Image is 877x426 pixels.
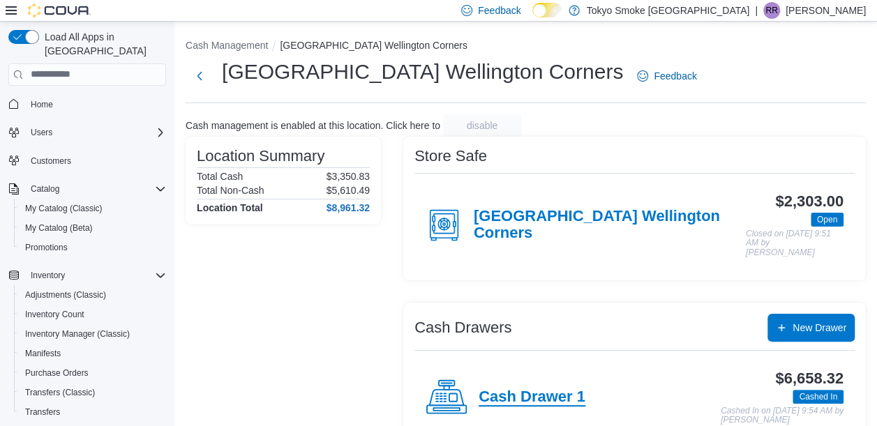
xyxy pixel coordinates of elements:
span: Catalog [31,183,59,195]
button: Promotions [14,238,172,257]
button: Cash Management [186,40,268,51]
p: $5,610.49 [327,185,370,196]
h3: $6,658.32 [775,370,844,387]
h1: [GEOGRAPHIC_DATA] Wellington Corners [222,58,623,86]
span: Load All Apps in [GEOGRAPHIC_DATA] [39,30,166,58]
button: Inventory [3,266,172,285]
p: [PERSON_NAME] [786,2,866,19]
span: Users [25,124,166,141]
button: Transfers (Classic) [14,383,172,402]
a: Inventory Count [20,306,90,323]
a: Transfers (Classic) [20,384,100,401]
h4: $8,961.32 [327,202,370,213]
span: Promotions [20,239,166,256]
span: Transfers (Classic) [25,387,95,398]
span: Catalog [25,181,166,197]
span: Inventory Manager (Classic) [20,326,166,342]
p: Closed on [DATE] 9:51 AM by [PERSON_NAME] [746,229,844,258]
button: Manifests [14,344,172,363]
span: Inventory [31,270,65,281]
a: Promotions [20,239,73,256]
nav: An example of EuiBreadcrumbs [186,38,866,55]
span: Users [31,127,52,138]
button: [GEOGRAPHIC_DATA] Wellington Corners [280,40,467,51]
p: Cashed In on [DATE] 9:54 AM by [PERSON_NAME] [721,406,844,425]
p: Cash management is enabled at this location. Click here to [186,120,440,131]
h3: Store Safe [414,148,487,165]
button: Purchase Orders [14,363,172,383]
span: Promotions [25,242,68,253]
a: Transfers [20,404,66,420]
span: Cashed In [793,390,844,404]
span: Open [811,213,844,227]
span: Customers [25,152,166,169]
span: My Catalog (Beta) [20,220,166,236]
h3: Cash Drawers [414,319,511,336]
button: New Drawer [767,314,855,342]
a: Inventory Manager (Classic) [20,326,135,342]
span: Cashed In [799,390,837,403]
a: Home [25,96,59,113]
a: Manifests [20,345,66,362]
span: Dark Mode [532,17,533,18]
span: RR [765,2,777,19]
span: Inventory [25,267,166,284]
button: Transfers [14,402,172,422]
span: Home [25,96,166,113]
button: Inventory Manager (Classic) [14,324,172,344]
span: Inventory Count [25,309,84,320]
a: My Catalog (Beta) [20,220,98,236]
span: Transfers [25,406,60,418]
p: $3,350.83 [327,171,370,182]
h3: $2,303.00 [775,193,844,210]
span: Manifests [25,348,61,359]
span: Adjustments (Classic) [25,289,106,301]
a: Feedback [631,62,702,90]
a: Purchase Orders [20,365,94,381]
a: Customers [25,153,77,169]
a: My Catalog (Classic) [20,200,108,217]
input: Dark Mode [532,3,562,17]
button: Adjustments (Classic) [14,285,172,305]
span: Transfers [20,404,166,420]
button: Inventory [25,267,70,284]
span: My Catalog (Classic) [25,203,103,214]
span: Adjustments (Classic) [20,287,166,303]
button: Users [3,123,172,142]
div: Ryan Ridsdale [763,2,780,19]
h4: [GEOGRAPHIC_DATA] Wellington Corners [474,208,746,243]
button: Inventory Count [14,305,172,324]
button: disable [443,114,521,137]
img: Cova [28,3,91,17]
span: My Catalog (Classic) [20,200,166,217]
span: Manifests [20,345,166,362]
button: Home [3,94,172,114]
button: Catalog [3,179,172,199]
h6: Total Cash [197,171,243,182]
span: Transfers (Classic) [20,384,166,401]
h4: Cash Drawer 1 [479,388,585,406]
span: My Catalog (Beta) [25,222,93,234]
button: Catalog [25,181,65,197]
span: New Drawer [793,321,846,335]
p: Tokyo Smoke [GEOGRAPHIC_DATA] [587,2,750,19]
h3: Location Summary [197,148,324,165]
span: Inventory Count [20,306,166,323]
button: My Catalog (Beta) [14,218,172,238]
span: Inventory Manager (Classic) [25,328,130,340]
a: Adjustments (Classic) [20,287,112,303]
button: Users [25,124,58,141]
p: | [755,2,758,19]
h4: Location Total [197,202,263,213]
button: My Catalog (Classic) [14,199,172,218]
span: Feedback [478,3,520,17]
span: disable [467,119,497,132]
span: Feedback [654,69,696,83]
span: Purchase Orders [25,367,89,379]
span: Open [817,213,837,226]
span: Home [31,99,53,110]
button: Customers [3,151,172,171]
h6: Total Non-Cash [197,185,264,196]
span: Customers [31,155,71,167]
span: Purchase Orders [20,365,166,381]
